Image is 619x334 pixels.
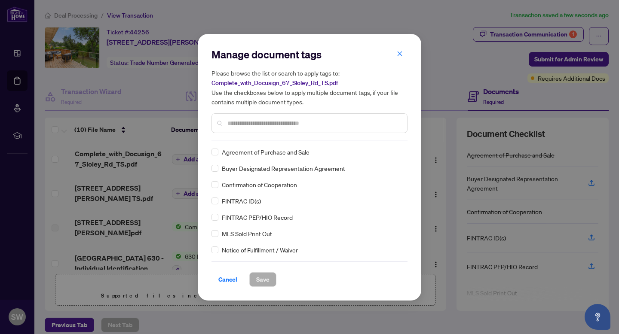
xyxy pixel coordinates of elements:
span: FINTRAC PEP/HIO Record [222,213,293,222]
span: Agreement of Purchase and Sale [222,147,309,157]
span: close [397,51,403,57]
h5: Please browse the list or search to apply tags to: Use the checkboxes below to apply multiple doc... [211,68,408,106]
span: Notice of Fulfillment / Waiver [222,245,298,255]
span: Confirmation of Cooperation [222,180,297,189]
button: Cancel [211,272,244,287]
h2: Manage document tags [211,48,408,61]
span: Buyer Designated Representation Agreement [222,164,345,173]
button: Open asap [585,304,610,330]
span: Complete_with_Docusign_67_Sloley_Rd_TS.pdf [211,79,338,87]
span: Cancel [218,273,237,286]
span: MLS Sold Print Out [222,229,272,238]
button: Save [249,272,276,287]
span: FINTRAC ID(s) [222,196,261,206]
